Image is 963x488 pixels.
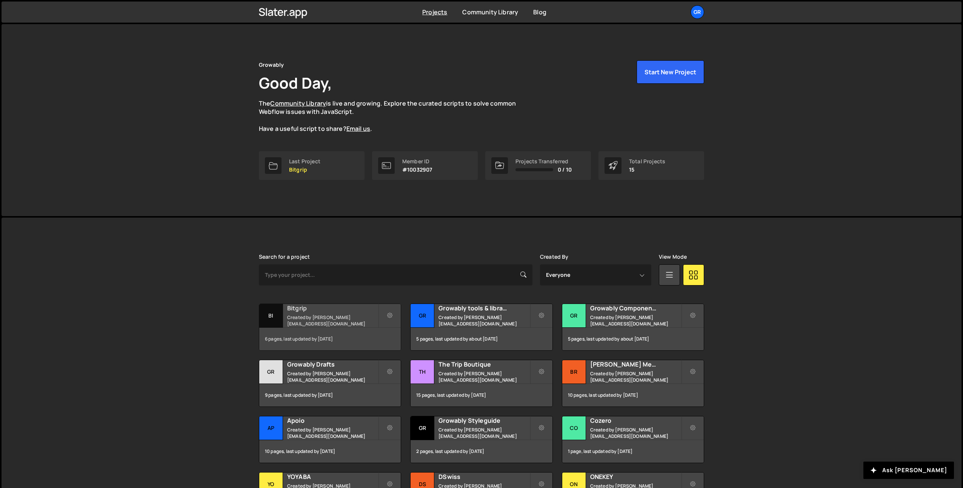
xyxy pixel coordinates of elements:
[637,60,704,84] button: Start New Project
[411,304,434,328] div: Gr
[287,304,378,312] h2: Bitgrip
[562,304,704,351] a: Gr Growably Component Library Created by [PERSON_NAME][EMAIL_ADDRESS][DOMAIN_NAME] 5 pages, last ...
[411,384,552,407] div: 15 pages, last updated by [DATE]
[259,264,532,285] input: Type your project...
[289,158,320,164] div: Last Project
[287,416,378,425] h2: Apoio
[629,158,665,164] div: Total Projects
[540,254,569,260] label: Created By
[590,427,681,439] small: Created by [PERSON_NAME][EMAIL_ADDRESS][DOMAIN_NAME]
[287,473,378,481] h2: YOYABA
[590,370,681,383] small: Created by [PERSON_NAME][EMAIL_ADDRESS][DOMAIN_NAME]
[346,124,370,133] a: Email us
[287,427,378,439] small: Created by [PERSON_NAME][EMAIL_ADDRESS][DOMAIN_NAME]
[659,254,687,260] label: View Mode
[410,416,552,463] a: Gr Growably Styleguide Created by [PERSON_NAME][EMAIL_ADDRESS][DOMAIN_NAME] 2 pages, last updated...
[287,314,378,327] small: Created by [PERSON_NAME][EMAIL_ADDRESS][DOMAIN_NAME]
[438,360,529,368] h2: The Trip Boutique
[590,304,681,312] h2: Growably Component Library
[562,440,704,463] div: 1 page, last updated by [DATE]
[438,370,529,383] small: Created by [PERSON_NAME][EMAIL_ADDRESS][DOMAIN_NAME]
[259,72,332,93] h1: Good Day,
[410,304,552,351] a: Gr Growably tools & libraries Created by [PERSON_NAME][EMAIL_ADDRESS][DOMAIN_NAME] 5 pages, last ...
[590,360,681,368] h2: [PERSON_NAME] Media
[259,304,401,351] a: Bi Bitgrip Created by [PERSON_NAME][EMAIL_ADDRESS][DOMAIN_NAME] 6 pages, last updated by [DATE]
[411,328,552,350] div: 5 pages, last updated by about [DATE]
[462,8,518,16] a: Community Library
[259,360,401,407] a: Gr Growably Drafts Created by [PERSON_NAME][EMAIL_ADDRESS][DOMAIN_NAME] 9 pages, last updated by ...
[402,158,432,164] div: Member ID
[438,314,529,327] small: Created by [PERSON_NAME][EMAIL_ADDRESS][DOMAIN_NAME]
[863,462,954,479] button: Ask [PERSON_NAME]
[590,416,681,425] h2: Cozero
[590,314,681,327] small: Created by [PERSON_NAME][EMAIL_ADDRESS][DOMAIN_NAME]
[438,427,529,439] small: Created by [PERSON_NAME][EMAIL_ADDRESS][DOMAIN_NAME]
[259,60,284,69] div: Growably
[691,5,704,19] a: Gr
[562,304,586,328] div: Gr
[259,416,401,463] a: Ap Apoio Created by [PERSON_NAME][EMAIL_ADDRESS][DOMAIN_NAME] 10 pages, last updated by [DATE]
[289,167,320,173] p: Bitgrip
[259,304,283,328] div: Bi
[562,328,704,350] div: 5 pages, last updated by about [DATE]
[287,360,378,368] h2: Growably Drafts
[259,416,283,440] div: Ap
[629,167,665,173] p: 15
[562,416,704,463] a: Co Cozero Created by [PERSON_NAME][EMAIL_ADDRESS][DOMAIN_NAME] 1 page, last updated by [DATE]
[287,370,378,383] small: Created by [PERSON_NAME][EMAIL_ADDRESS][DOMAIN_NAME]
[422,8,447,16] a: Projects
[410,360,552,407] a: Th The Trip Boutique Created by [PERSON_NAME][EMAIL_ADDRESS][DOMAIN_NAME] 15 pages, last updated ...
[558,167,572,173] span: 0 / 10
[270,99,326,107] a: Community Library
[259,384,401,407] div: 9 pages, last updated by [DATE]
[259,360,283,384] div: Gr
[259,440,401,463] div: 10 pages, last updated by [DATE]
[562,360,586,384] div: Br
[438,304,529,312] h2: Growably tools & libraries
[411,440,552,463] div: 2 pages, last updated by [DATE]
[562,416,586,440] div: Co
[438,473,529,481] h2: DSwiss
[402,167,432,173] p: #10032907
[533,8,546,16] a: Blog
[562,360,704,407] a: Br [PERSON_NAME] Media Created by [PERSON_NAME][EMAIL_ADDRESS][DOMAIN_NAME] 10 pages, last update...
[259,151,365,180] a: Last Project Bitgrip
[411,416,434,440] div: Gr
[411,360,434,384] div: Th
[562,384,704,407] div: 10 pages, last updated by [DATE]
[259,254,310,260] label: Search for a project
[259,99,531,133] p: The is live and growing. Explore the curated scripts to solve common Webflow issues with JavaScri...
[515,158,572,164] div: Projects Transferred
[590,473,681,481] h2: ONEKEY
[259,328,401,350] div: 6 pages, last updated by [DATE]
[438,416,529,425] h2: Growably Styleguide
